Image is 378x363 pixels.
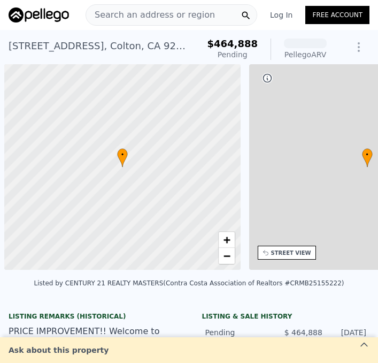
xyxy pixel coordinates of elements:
div: STREET VIEW [271,249,311,257]
div: Pending [205,327,276,338]
span: $ 464,888 [284,328,322,337]
span: • [362,150,373,160]
div: Pending [207,49,258,60]
span: − [223,249,230,262]
span: + [223,233,230,246]
span: $464,888 [207,38,258,49]
button: Show Options [348,36,369,58]
span: • [117,150,128,160]
img: Pellego [9,7,69,22]
a: Free Account [305,6,369,24]
a: Zoom out [219,248,235,264]
a: Log In [257,10,305,20]
a: Zoom in [219,232,235,248]
div: Listing Remarks (Historical) [9,312,176,321]
div: [STREET_ADDRESS] , Colton , CA 92324 [9,39,190,54]
div: • [362,148,373,167]
div: Listed by CENTURY 21 REALTY MASTERS (Contra Costa Association of Realtors #CRMB25155222) [34,279,344,287]
div: • [117,148,128,167]
div: Ask about this property [2,345,115,356]
span: Search an address or region [86,9,215,21]
div: [DATE] [331,327,366,338]
div: LISTING & SALE HISTORY [202,312,370,323]
div: Pellego ARV [284,49,327,60]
